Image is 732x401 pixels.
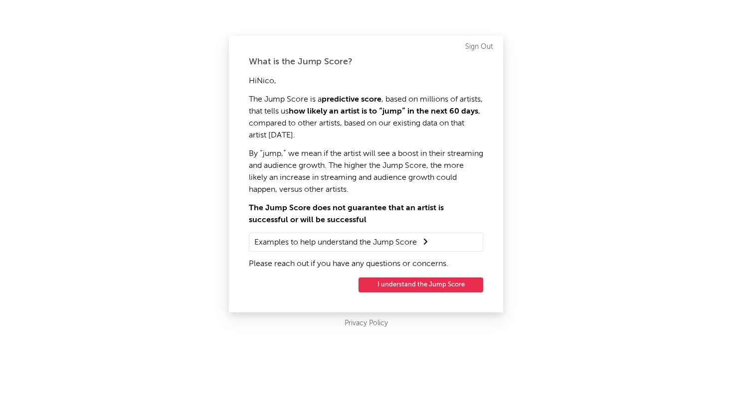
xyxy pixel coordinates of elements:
p: Hi Nico , [249,75,483,87]
div: What is the Jump Score? [249,56,483,68]
p: Please reach out if you have any questions or concerns. [249,258,483,270]
button: I understand the Jump Score [359,277,483,292]
strong: how likely an artist is to “jump” in the next 60 days [289,108,478,116]
summary: Examples to help understand the Jump Score [254,236,478,249]
strong: predictive score [322,96,381,104]
strong: The Jump Score does not guarantee that an artist is successful or will be successful [249,204,444,224]
a: Privacy Policy [345,317,388,330]
p: By “jump,” we mean if the artist will see a boost in their streaming and audience growth. The hig... [249,148,483,196]
a: Sign Out [465,41,493,53]
p: The Jump Score is a , based on millions of artists, that tells us , compared to other artists, ba... [249,94,483,141]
